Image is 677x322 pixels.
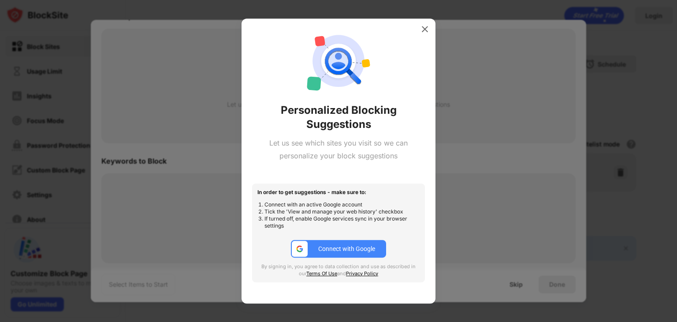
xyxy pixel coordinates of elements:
[264,201,420,208] li: Connect with an active Google account
[291,240,386,258] button: google-icConnect with Google
[318,245,375,252] div: Connect with Google
[346,270,378,277] a: Privacy Policy
[257,189,420,196] div: In order to get suggestions - make sure to:
[264,208,420,215] li: Tick the 'View and manage your web history' checkbox
[306,270,337,277] a: Terms Of Use
[337,270,346,277] span: and
[252,103,425,131] div: Personalized Blocking Suggestions
[264,215,420,229] li: If turned off, enable Google services sync in your browser settings
[252,137,425,162] div: Let us see which sites you visit so we can personalize your block suggestions
[261,263,416,277] span: By signing in, you agree to data collection and use as described in our
[296,245,304,253] img: google-ic
[307,29,370,93] img: personal-suggestions.svg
